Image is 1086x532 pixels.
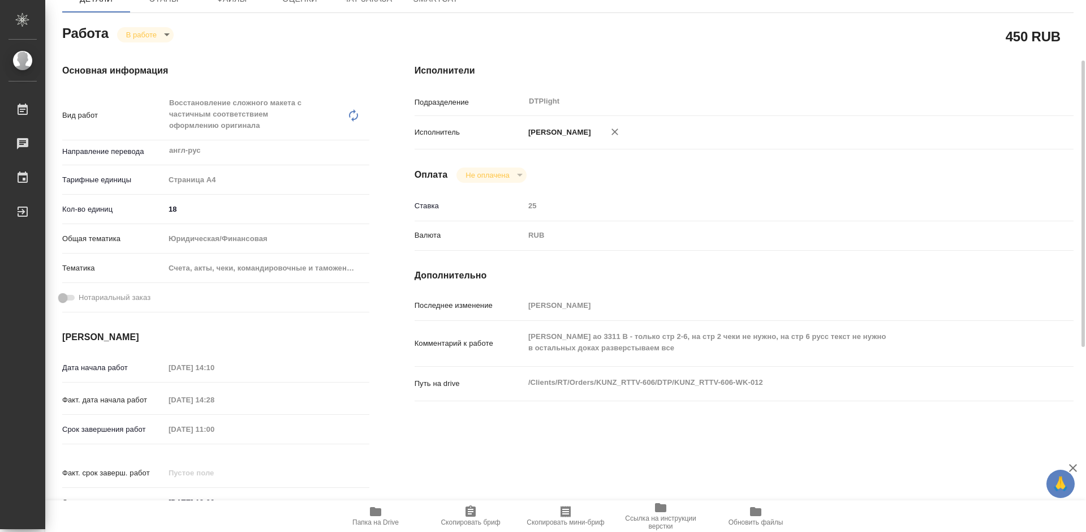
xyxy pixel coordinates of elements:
[415,200,524,212] p: Ставка
[62,174,165,186] p: Тарифные единицы
[62,204,165,215] p: Кол-во единиц
[62,331,369,344] h4: [PERSON_NAME]
[62,362,165,374] p: Дата начала работ
[165,259,369,278] div: Счета, акты, чеки, командировочные и таможенные документы
[62,110,165,121] p: Вид работ
[620,514,701,530] span: Ссылка на инструкции верстки
[708,500,803,532] button: Обновить файлы
[456,168,526,183] div: В работе
[415,64,1074,78] h4: Исполнители
[165,229,369,248] div: Юридическая/Финансовая
[165,421,264,437] input: Пустое поле
[62,22,109,42] h2: Работа
[462,170,512,180] button: Не оплачена
[328,500,423,532] button: Папка на Drive
[165,494,264,510] input: ✎ Введи что-нибудь
[524,297,1019,314] input: Пустое поле
[602,119,627,144] button: Удалить исполнителя
[415,97,524,108] p: Подразделение
[165,170,369,190] div: Страница А4
[165,392,264,408] input: Пустое поле
[62,467,165,479] p: Факт. срок заверш. работ
[524,327,1019,358] textarea: [PERSON_NAME] ао 3311 В - только стр 2-6, на стр 2 чеки не нужно, на стр 6 русс текст не нужно в ...
[117,27,174,42] div: В работе
[79,292,150,303] span: Нотариальный заказ
[1051,472,1070,496] span: 🙏
[441,518,500,526] span: Скопировать бриф
[524,127,591,138] p: [PERSON_NAME]
[165,201,369,217] input: ✎ Введи что-нибудь
[1046,470,1075,498] button: 🙏
[527,518,604,526] span: Скопировать мини-бриф
[62,64,369,78] h4: Основная информация
[518,500,613,532] button: Скопировать мини-бриф
[423,500,518,532] button: Скопировать бриф
[62,424,165,435] p: Срок завершения работ
[524,226,1019,245] div: RUB
[524,373,1019,392] textarea: /Clients/RT/Orders/KUNZ_RTTV-606/DTP/KUNZ_RTTV-606-WK-012
[62,233,165,244] p: Общая тематика
[415,230,524,241] p: Валюта
[62,263,165,274] p: Тематика
[524,198,1019,214] input: Пустое поле
[165,465,264,481] input: Пустое поле
[415,269,1074,282] h4: Дополнительно
[415,338,524,349] p: Комментарий к работе
[415,127,524,138] p: Исполнитель
[415,168,448,182] h4: Оплата
[352,518,399,526] span: Папка на Drive
[165,359,264,376] input: Пустое поле
[415,378,524,389] p: Путь на drive
[729,518,783,526] span: Обновить файлы
[1006,27,1061,46] h2: 450 RUB
[62,394,165,406] p: Факт. дата начала работ
[415,300,524,311] p: Последнее изменение
[62,497,165,508] p: Срок завершения услуги
[123,30,160,40] button: В работе
[62,146,165,157] p: Направление перевода
[613,500,708,532] button: Ссылка на инструкции верстки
